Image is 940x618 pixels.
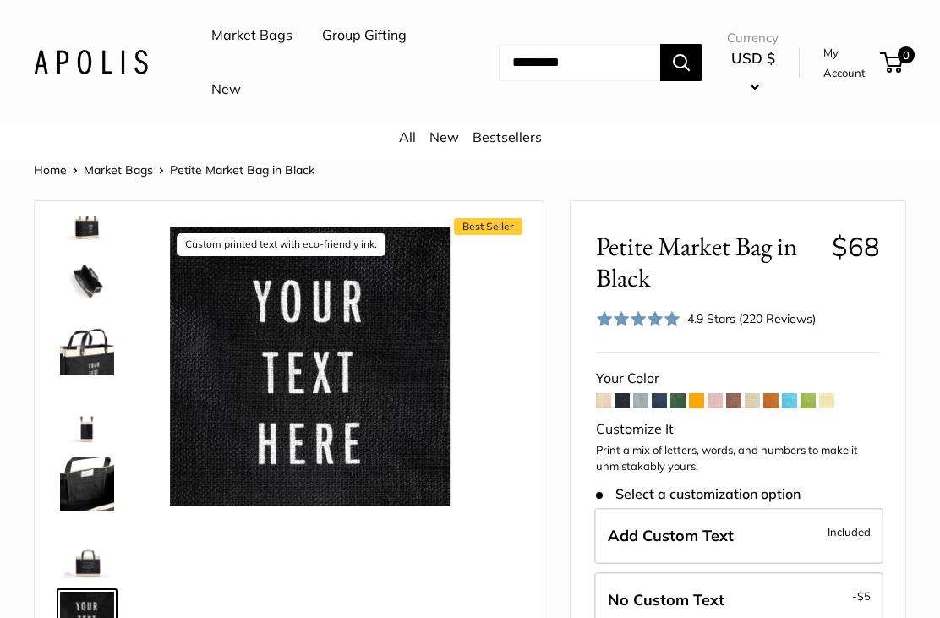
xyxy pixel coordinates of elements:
span: USD $ [731,49,775,67]
span: $5 [857,589,871,603]
a: description_Spacious inner area with room for everything. [57,250,117,311]
button: Search [660,44,702,81]
img: Petite Market Bag in Black [60,389,114,443]
img: description_Spacious inner area with room for everything. [60,254,114,308]
a: 0 [882,52,903,73]
span: Select a customization option [596,486,800,502]
a: New [429,129,459,145]
span: - [852,586,871,606]
input: Search... [499,44,660,81]
a: Home [34,162,67,178]
img: description_Super soft leather handles. [60,321,114,375]
img: Apolis [34,50,148,74]
div: 4.9 Stars (220 Reviews) [596,307,816,331]
div: Your Color [596,366,880,391]
a: My Account [823,42,874,84]
p: Print a mix of letters, words, and numbers to make it unmistakably yours. [596,442,880,475]
span: Included [828,522,871,542]
a: Petite Market Bag in Black [57,386,117,446]
a: description_Seal of authenticity printed on the backside of every bag. [57,521,117,582]
img: description_Seal of authenticity printed on the backside of every bag. [60,524,114,578]
a: Group Gifting [322,23,407,48]
span: Best Seller [454,218,522,235]
img: description_Inner pocket good for daily drivers. [60,457,114,511]
span: Petite Market Bag in Black [170,162,314,178]
span: Petite Market Bag in Black [596,231,818,293]
a: All [399,129,416,145]
img: description_Custom printed text with eco-friendly ink. [170,227,450,506]
span: $68 [832,230,880,263]
a: description_Inner pocket good for daily drivers. [57,453,117,514]
a: Market Bags [211,23,292,48]
div: 4.9 Stars (220 Reviews) [687,309,816,328]
a: description_Super soft leather handles. [57,318,117,379]
iframe: Sign Up via Text for Offers [14,554,181,604]
div: Custom printed text with eco-friendly ink. [177,233,385,256]
a: Bestsellers [473,129,542,145]
a: Market Bags [84,162,153,178]
a: New [211,77,241,102]
label: Add Custom Text [594,508,883,564]
span: Add Custom Text [608,526,734,545]
button: USD $ [727,45,779,99]
div: Customize It [596,417,880,442]
span: Currency [727,26,779,50]
span: No Custom Text [608,590,724,610]
nav: Breadcrumb [34,159,314,181]
span: 0 [898,46,915,63]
